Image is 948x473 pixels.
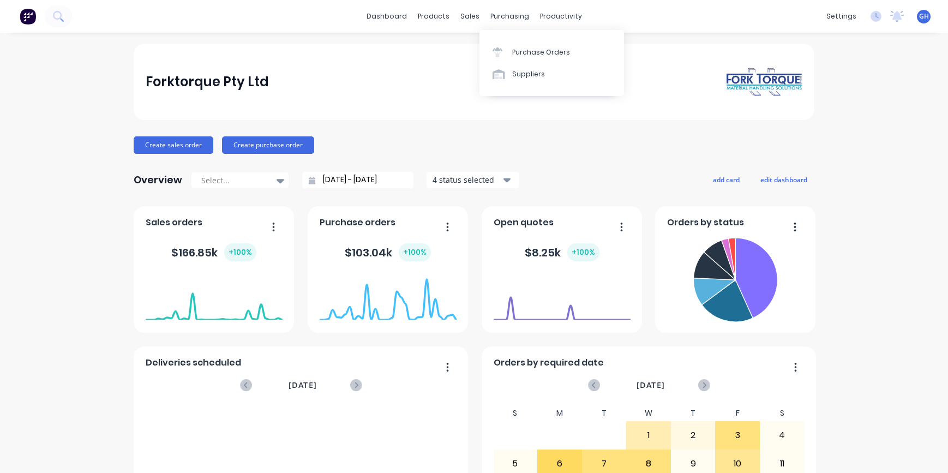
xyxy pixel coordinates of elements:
div: T [582,405,627,421]
button: edit dashboard [753,172,814,187]
span: [DATE] [289,379,317,391]
span: Orders by required date [494,356,604,369]
span: Deliveries scheduled [146,356,241,369]
div: 3 [716,422,759,449]
div: Overview [134,169,182,191]
div: 2 [671,422,715,449]
a: dashboard [361,8,412,25]
div: Forktorque Pty Ltd [146,71,269,93]
div: + 100 % [224,243,256,261]
span: Sales orders [146,216,202,229]
span: [DATE] [637,379,665,391]
div: + 100 % [399,243,431,261]
div: settings [821,8,862,25]
div: 4 status selected [433,174,501,185]
div: 1 [627,422,670,449]
a: Purchase Orders [479,41,624,63]
div: $ 8.25k [525,243,599,261]
div: $ 166.85k [171,243,256,261]
button: 4 status selected [427,172,519,188]
span: Open quotes [494,216,554,229]
div: Purchase Orders [512,47,570,57]
div: 4 [760,422,804,449]
div: products [412,8,455,25]
button: Create sales order [134,136,213,154]
div: Suppliers [512,69,545,79]
div: F [715,405,760,421]
span: GH [919,11,929,21]
div: + 100 % [567,243,599,261]
div: S [760,405,805,421]
div: purchasing [485,8,535,25]
a: Suppliers [479,63,624,85]
div: W [626,405,671,421]
img: Forktorque Pty Ltd [726,67,802,97]
div: sales [455,8,485,25]
span: Purchase orders [320,216,395,229]
span: Orders by status [667,216,744,229]
div: M [537,405,582,421]
div: S [493,405,538,421]
img: Factory [20,8,36,25]
div: T [671,405,716,421]
button: add card [706,172,747,187]
button: Create purchase order [222,136,314,154]
div: $ 103.04k [345,243,431,261]
div: productivity [535,8,587,25]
